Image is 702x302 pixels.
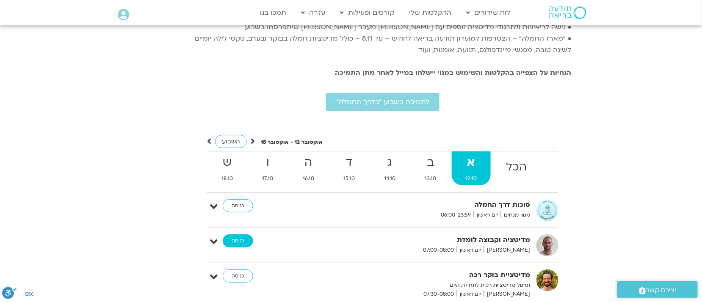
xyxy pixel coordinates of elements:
strong: מדיטציה וקבוצה לומדת [323,234,530,246]
span: 12.10 [452,174,491,183]
a: כניסה [223,234,253,248]
a: הכל [492,151,541,185]
span: יום ראשון [474,211,501,220]
a: ההקלטות שלי [405,5,456,21]
a: ה16.10 [289,151,328,185]
span: [PERSON_NAME] [484,246,530,255]
strong: א [452,153,491,172]
strong: מדיטציית בוקר רכה [323,269,530,281]
span: 07:00-08:00 [420,246,457,255]
span: יום ראשון [457,290,484,299]
a: כניסה [223,199,253,213]
a: ו17.10 [249,151,287,185]
a: ב13.10 [411,151,450,185]
strong: הנחיות על הצפייה בהקלטות והשימוש במנוי יישלחו במייל לאחר מתן התמיכה [335,68,571,77]
span: השבוע [222,137,240,146]
span: 17.10 [249,174,287,183]
strong: ה [289,153,328,172]
span: 16.10 [289,174,328,183]
a: לתמיכה בשבוע ״בדרך החמלה״ [326,93,439,111]
span: 13.10 [411,174,450,183]
a: ש18.10 [208,151,247,185]
span: 15.10 [329,174,368,183]
a: א12.10 [452,151,491,185]
a: השבוע [215,135,247,148]
strong: ב [411,153,450,172]
span: יצירת קשר [646,285,677,296]
strong: ג [370,153,409,172]
a: קורסים ופעילות [336,5,399,21]
strong: סוכות דרך החמלה [323,199,530,211]
a: לוח שידורים [462,5,515,21]
strong: ו [249,153,287,172]
a: ד15.10 [329,151,368,185]
p: תרגול מדיטציות רכות לתחילת היום [323,281,530,290]
a: עזרה [297,5,330,21]
span: [PERSON_NAME] [484,290,530,299]
strong: ד [329,153,368,172]
span: 06:00-23:59 [438,211,474,220]
span: 18.10 [208,174,247,183]
strong: הכל [492,158,541,177]
a: תמכו בנו [256,5,291,21]
strong: ש [208,153,247,172]
a: ג14.10 [370,151,409,185]
span: 07:30-08:00 [420,290,457,299]
p: אוקטובר 12 - אוקטובר 18 [261,138,323,147]
span: 14.10 [370,174,409,183]
a: יצירת קשר [617,281,698,298]
span: יום ראשון [457,246,484,255]
span: מגוון מנחים [501,211,530,220]
a: כניסה [223,269,253,283]
span: לתמיכה בשבוע ״בדרך החמלה״ [336,98,429,106]
img: תודעה בריאה [549,6,586,19]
